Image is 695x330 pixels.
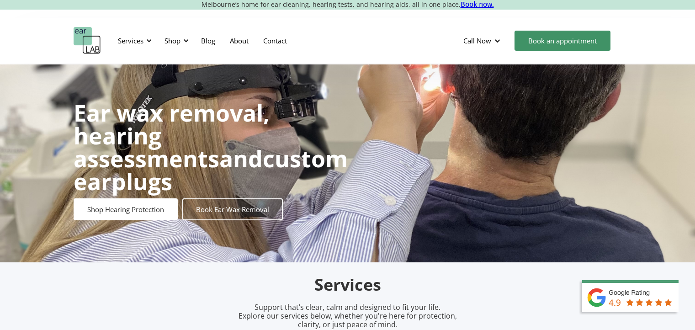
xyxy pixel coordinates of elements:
div: Call Now [463,36,491,45]
strong: Ear wax removal, hearing assessments [74,97,270,174]
div: Call Now [456,27,510,54]
a: Contact [256,27,294,54]
div: Shop [164,36,180,45]
a: Book Ear Wax Removal [182,198,283,220]
p: Support that’s clear, calm and designed to fit your life. Explore our services below, whether you... [227,303,469,330]
a: home [74,27,101,54]
a: About [223,27,256,54]
div: Services [112,27,154,54]
h1: and [74,101,348,193]
a: Shop Hearing Protection [74,198,178,220]
a: Blog [194,27,223,54]
a: Book an appointment [515,31,610,51]
strong: custom earplugs [74,143,348,197]
div: Shop [159,27,191,54]
div: Services [118,36,143,45]
h2: Services [133,274,562,296]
